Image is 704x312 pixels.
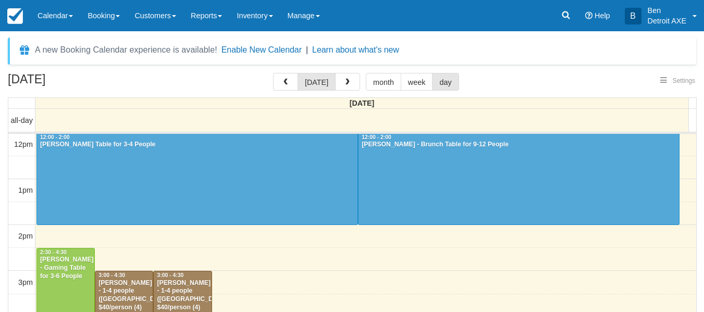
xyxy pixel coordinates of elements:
[8,73,140,92] h2: [DATE]
[585,12,592,19] i: Help
[35,44,217,56] div: A new Booking Calendar experience is available!
[358,133,680,225] a: 12:00 - 2:00[PERSON_NAME] - Brunch Table for 9-12 People
[40,134,70,140] span: 12:00 - 2:00
[361,141,676,149] div: [PERSON_NAME] - Brunch Table for 9-12 People
[362,134,391,140] span: 12:00 - 2:00
[654,73,701,89] button: Settings
[14,140,33,148] span: 12pm
[7,8,23,24] img: checkfront-main-nav-mini-logo.png
[18,232,33,240] span: 2pm
[366,73,401,91] button: month
[11,116,33,124] span: all-day
[18,278,33,286] span: 3pm
[306,45,308,54] span: |
[40,256,92,281] div: [PERSON_NAME] - Gaming Table for 3-6 People
[432,73,459,91] button: day
[595,11,610,20] span: Help
[298,73,336,91] button: [DATE]
[350,99,375,107] span: [DATE]
[40,249,67,255] span: 2:30 - 4:30
[648,16,686,26] p: Detroit AXE
[401,73,433,91] button: week
[221,45,302,55] button: Enable New Calendar
[18,186,33,194] span: 1pm
[157,272,183,278] span: 3:00 - 4:30
[98,272,125,278] span: 3:00 - 4:30
[625,8,641,24] div: B
[36,133,358,225] a: 12:00 - 2:00[PERSON_NAME] Table for 3-4 People
[40,141,355,149] div: [PERSON_NAME] Table for 3-4 People
[312,45,399,54] a: Learn about what's new
[648,5,686,16] p: Ben
[673,77,695,84] span: Settings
